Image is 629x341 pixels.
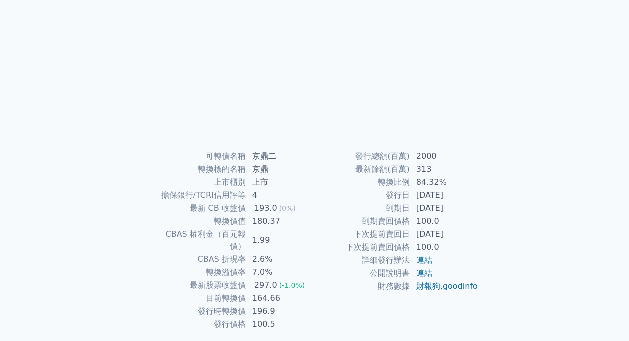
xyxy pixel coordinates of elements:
[315,150,410,163] td: 發行總額(百萬)
[416,255,432,265] a: 連結
[151,228,246,253] td: CBAS 權利金（百元報價）
[579,293,629,341] div: 聊天小工具
[279,281,305,289] span: (-1.0%)
[315,228,410,241] td: 下次提前賣回日
[151,279,246,292] td: 最新股票收盤價
[443,281,478,291] a: goodinfo
[252,202,279,214] div: 193.0
[246,228,315,253] td: 1.99
[151,253,246,266] td: CBAS 折現率
[151,266,246,279] td: 轉換溢價率
[410,280,479,293] td: ,
[315,267,410,280] td: 公開說明書
[151,202,246,215] td: 最新 CB 收盤價
[410,150,479,163] td: 2000
[246,215,315,228] td: 180.37
[410,228,479,241] td: [DATE]
[151,189,246,202] td: 擔保銀行/TCRI信用評等
[151,150,246,163] td: 可轉債名稱
[151,292,246,305] td: 目前轉換價
[246,253,315,266] td: 2.6%
[279,204,296,212] span: (0%)
[246,305,315,318] td: 196.9
[410,215,479,228] td: 100.0
[252,279,279,291] div: 297.0
[315,215,410,228] td: 到期賣回價格
[315,241,410,254] td: 下次提前賣回價格
[410,176,479,189] td: 84.32%
[410,202,479,215] td: [DATE]
[246,189,315,202] td: 4
[410,163,479,176] td: 313
[315,254,410,267] td: 詳細發行辦法
[579,293,629,341] iframe: Chat Widget
[246,318,315,331] td: 100.5
[315,176,410,189] td: 轉換比例
[151,318,246,331] td: 發行價格
[246,292,315,305] td: 164.66
[151,305,246,318] td: 發行時轉換價
[410,189,479,202] td: [DATE]
[246,163,315,176] td: 京鼎
[416,268,432,278] a: 連結
[246,266,315,279] td: 7.0%
[315,202,410,215] td: 到期日
[410,241,479,254] td: 100.0
[246,176,315,189] td: 上市
[315,280,410,293] td: 財務數據
[151,163,246,176] td: 轉換標的名稱
[246,150,315,163] td: 京鼎二
[315,189,410,202] td: 發行日
[315,163,410,176] td: 最新餘額(百萬)
[151,176,246,189] td: 上市櫃別
[151,215,246,228] td: 轉換價值
[416,281,440,291] a: 財報狗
